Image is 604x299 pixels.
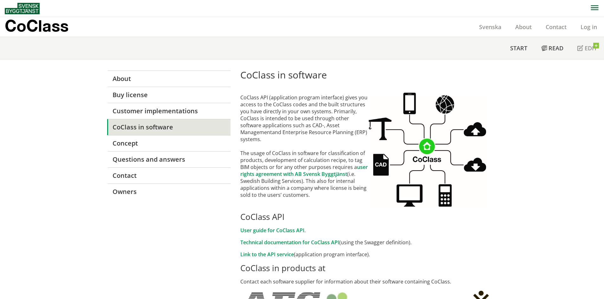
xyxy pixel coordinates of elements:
[240,86,369,207] td: CoClass API (application program interface) gives you access to the CoClass codes and the built s...
[107,87,231,103] a: Buy license
[107,119,231,135] a: CoClass in software
[510,44,527,52] span: Start
[534,37,570,59] a: Read
[574,23,604,31] a: Log in
[107,167,231,184] a: Contact
[240,239,339,246] a: Technical documentation for CoClass API
[240,227,497,234] p: .
[107,135,231,151] a: Concept
[369,93,486,207] img: CoClassAPI.jpg
[5,17,82,37] a: CoClass
[240,278,497,285] p: Contact each software supplier for information about their software containing CoClass.
[5,22,68,29] p: CoClass
[508,23,539,31] a: About
[240,227,304,234] a: User guide for CoClass API
[539,23,574,31] a: Contact
[240,263,497,273] h2: CoClass in products at
[240,164,368,178] a: user rights agreement with AB Svensk Byggtjänst
[5,3,40,14] img: Svensk Byggtjänst
[503,37,534,59] a: Start
[240,212,497,222] h2: CoClass API
[107,71,231,87] a: About
[240,239,497,246] p: (using the Swagger definition).
[240,251,497,258] p: (application program interface).
[240,251,294,258] a: Link to the API service
[107,151,231,167] a: Questions and answers
[107,184,231,200] a: Owners
[240,69,497,81] h1: CoClass in software
[549,44,563,52] span: Read
[107,103,231,119] a: Customer implementations
[472,23,508,31] a: Svenska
